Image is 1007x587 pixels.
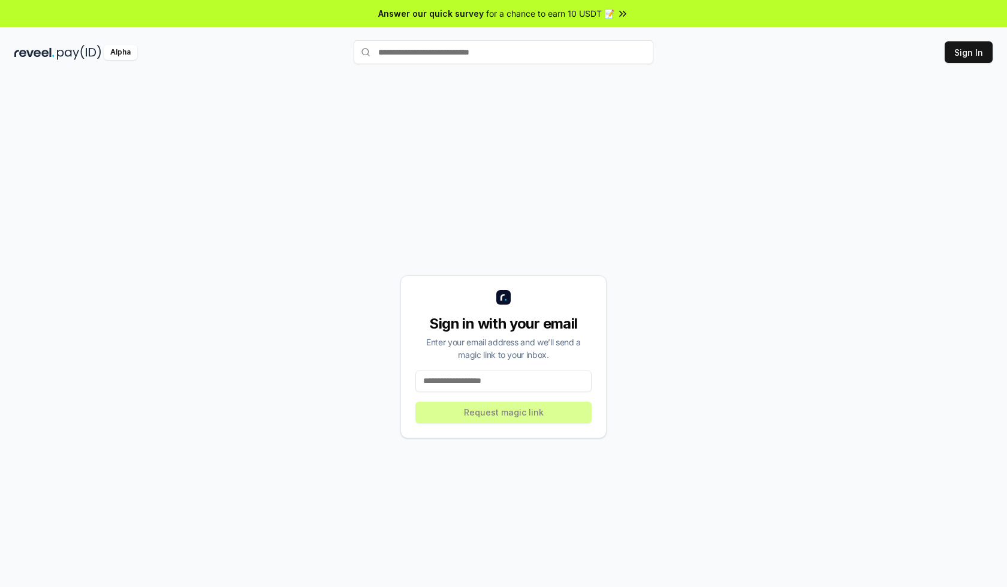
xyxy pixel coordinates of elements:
[57,45,101,60] img: pay_id
[496,290,511,305] img: logo_small
[104,45,137,60] div: Alpha
[945,41,993,63] button: Sign In
[486,7,614,20] span: for a chance to earn 10 USDT 📝
[14,45,55,60] img: reveel_dark
[415,314,592,333] div: Sign in with your email
[378,7,484,20] span: Answer our quick survey
[415,336,592,361] div: Enter your email address and we’ll send a magic link to your inbox.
